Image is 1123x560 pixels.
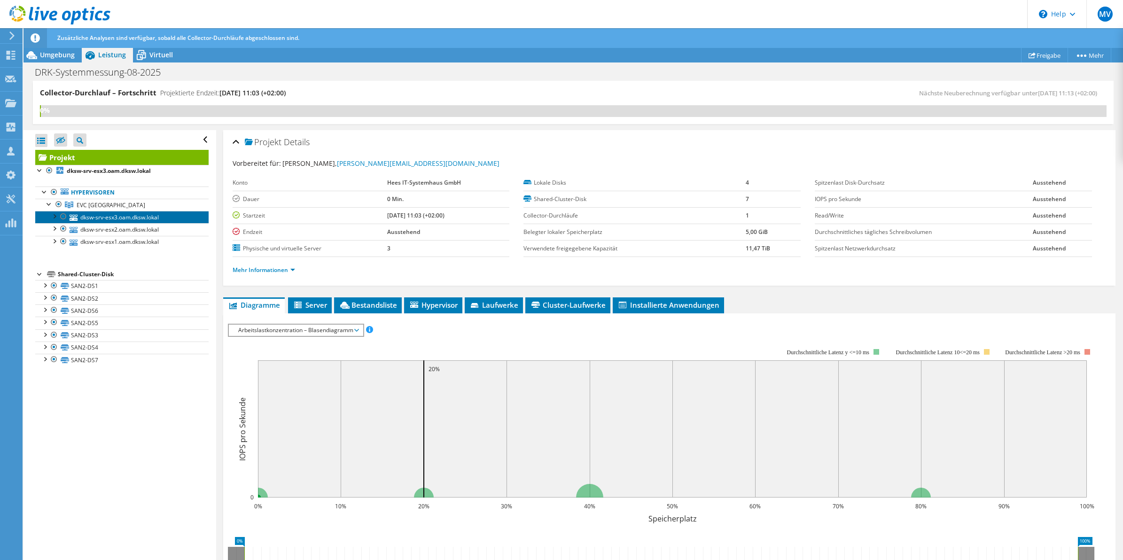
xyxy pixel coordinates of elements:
[1033,179,1066,187] b: Ausstehend
[35,199,209,211] a: EVC Cascade Lake
[749,502,761,510] text: 60%
[523,227,746,237] label: Belegter lokaler Speicherplatz
[387,211,445,219] b: [DATE] 11:03 (+02:00)
[815,227,1033,237] label: Durchschnittliches tägliches Schreibvolumen
[667,502,678,510] text: 50%
[584,502,595,510] text: 40%
[1021,48,1068,62] a: Freigabe
[815,211,1033,220] label: Read/Write
[160,88,286,98] h4: Projektierte Endzeit:
[523,211,746,220] label: Collector-Durchläufe
[833,502,844,510] text: 70%
[387,195,404,203] b: 0 Min.
[233,194,388,204] label: Dauer
[35,317,209,329] a: SAN2-DS5
[233,178,388,187] label: Konto
[1079,502,1094,510] text: 100%
[746,228,768,236] b: 5,00 GiB
[1098,7,1113,22] span: MV
[245,138,281,147] span: Projekt
[35,329,209,342] a: SAN2-DS3
[1005,349,1080,356] text: Durchschnittliche Latenz >20 ms
[40,50,75,59] span: Umgebung
[896,349,980,356] tspan: Durchschnittliche Latenz 10<=20 ms
[523,178,746,187] label: Lokale Disks
[35,280,209,292] a: SAN2-DS1
[254,502,262,510] text: 0%
[746,211,749,219] b: 1
[1033,228,1066,236] b: Ausstehend
[233,159,281,168] label: Vorbereitet für:
[523,244,746,253] label: Verwendete freigegebene Kapazität
[233,211,388,220] label: Startzeit
[815,194,1033,204] label: IOPS pro Sekunde
[234,325,358,336] span: Arbeitslastkonzentration – Blasendiagramm
[35,292,209,304] a: SAN2-DS2
[35,354,209,366] a: SAN2-DS7
[337,159,499,168] a: [PERSON_NAME][EMAIL_ADDRESS][DOMAIN_NAME]
[35,236,209,248] a: dksw-srv-esx1.oam.dksw.lokal
[815,244,1033,253] label: Spitzenlast Netzwerkdurchsatz
[35,165,209,177] a: dksw-srv-esx3.oam.dksw.lokal
[469,300,518,310] span: Laufwerke
[98,50,126,59] span: Leistung
[67,167,151,175] b: dksw-srv-esx3.oam.dksw.lokal
[335,502,346,510] text: 10%
[915,502,927,510] text: 80%
[746,244,770,252] b: 11,47 TiB
[58,269,209,280] div: Shared-Cluster-Disk
[1039,10,1047,18] svg: \n
[617,300,719,310] span: Installierte Anwendungen
[233,244,388,253] label: Physische und virtuelle Server
[149,50,173,59] span: Virtuell
[35,150,209,165] a: Projekt
[523,194,746,204] label: Shared-Cluster-Disk
[746,195,749,203] b: 7
[387,228,420,236] b: Ausstehend
[31,67,175,78] h1: DRK-Systemmessung-08-2025
[387,244,390,252] b: 3
[787,349,869,356] tspan: Durchschnittliche Latenz y <=10 ms
[284,136,310,148] span: Details
[530,300,606,310] span: Cluster-Laufwerke
[282,159,499,168] span: [PERSON_NAME],
[293,300,327,310] span: Server
[35,187,209,199] a: Hypervisoren
[233,227,388,237] label: Endzeit
[35,342,209,354] a: SAN2-DS4
[35,223,209,235] a: dksw-srv-esx2.oam.dksw.lokal
[648,513,696,524] text: Speicherplatz
[746,179,749,187] b: 4
[815,178,1033,187] label: Spitzenlast Disk-Durchsatz
[1038,89,1097,97] span: [DATE] 11:13 (+02:00)
[919,89,1102,97] span: Nächste Neuberechnung verfügbar unter
[40,105,41,116] div: 0%
[409,300,458,310] span: Hypervisor
[237,397,248,460] text: IOPS pro Sekunde
[57,34,299,42] span: Zusätzliche Analysen sind verfügbar, sobald alle Collector-Durchläufe abgeschlossen sind.
[250,493,254,501] text: 0
[35,211,209,223] a: dksw-srv-esx3.oam.dksw.lokal
[77,201,145,209] span: EVC [GEOGRAPHIC_DATA]
[1033,195,1066,203] b: Ausstehend
[1033,211,1066,219] b: Ausstehend
[501,502,512,510] text: 30%
[1068,48,1111,62] a: Mehr
[387,179,461,187] b: Hees IT-Systemhaus GmbH
[219,88,286,97] span: [DATE] 11:03 (+02:00)
[418,502,429,510] text: 20%
[35,304,209,317] a: SAN2-DS6
[429,365,440,373] text: 20%
[228,300,280,310] span: Diagramme
[339,300,397,310] span: Bestandsliste
[998,502,1010,510] text: 90%
[233,266,295,274] a: Mehr Informationen
[1033,244,1066,252] b: Ausstehend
